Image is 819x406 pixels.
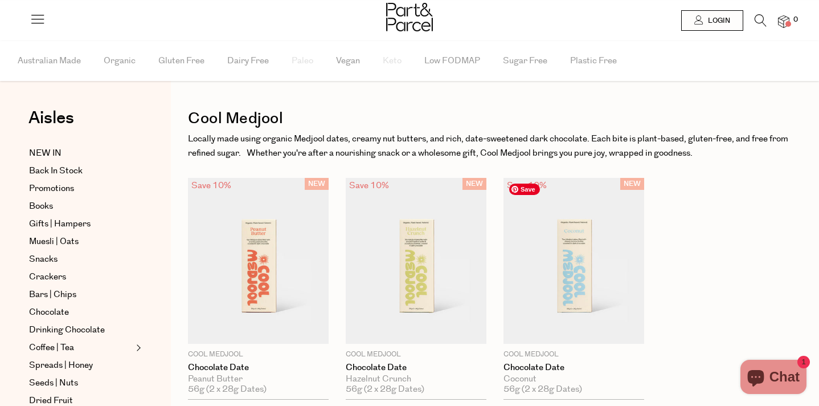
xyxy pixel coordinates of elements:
[346,374,486,384] div: Hazelnut Crunch
[424,41,480,81] span: Low FODMAP
[503,374,644,384] div: Coconut
[503,178,644,344] img: Chocolate Date
[570,41,617,81] span: Plastic Free
[29,253,58,266] span: Snacks
[158,41,204,81] span: Gluten Free
[29,270,66,284] span: Crackers
[29,200,133,213] a: Books
[503,384,582,395] span: 56g (2 x 28g Dates)
[503,178,550,193] div: Save 10%
[462,178,486,190] span: NEW
[188,384,267,395] span: 56g (2 x 28g Dates)
[29,182,74,196] span: Promotions
[188,350,329,360] p: Cool Medjool
[305,178,329,190] span: NEW
[737,360,810,397] inbox-online-store-chat: Shopify online store chat
[29,235,133,249] a: Muesli | Oats
[29,288,133,302] a: Bars | Chips
[29,376,133,390] a: Seeds | Nuts
[705,16,730,26] span: Login
[503,41,547,81] span: Sugar Free
[503,350,644,360] p: Cool Medjool
[29,253,133,266] a: Snacks
[29,164,83,178] span: Back In Stock
[29,341,133,355] a: Coffee | Tea
[29,217,133,231] a: Gifts | Hampers
[29,217,91,231] span: Gifts | Hampers
[29,147,62,160] span: NEW IN
[346,350,486,360] p: Cool Medjool
[133,341,141,355] button: Expand/Collapse Coffee | Tea
[346,178,486,344] img: Chocolate Date
[346,178,392,193] div: Save 10%
[620,178,644,190] span: NEW
[681,10,743,31] a: Login
[503,363,644,373] a: Chocolate Date
[29,359,93,372] span: Spreads | Honey
[29,341,74,355] span: Coffee | Tea
[386,3,433,31] img: Part&Parcel
[227,41,269,81] span: Dairy Free
[188,132,802,161] p: Locally made using organic Medjool dates, creamy nut butters, and rich, date-sweetened dark choco...
[104,41,136,81] span: Organic
[29,270,133,284] a: Crackers
[336,41,360,81] span: Vegan
[29,182,133,196] a: Promotions
[29,323,133,337] a: Drinking Chocolate
[292,41,313,81] span: Paleo
[29,306,69,319] span: Chocolate
[18,41,81,81] span: Australian Made
[29,288,76,302] span: Bars | Chips
[29,164,133,178] a: Back In Stock
[346,363,486,373] a: Chocolate Date
[29,200,53,213] span: Books
[188,178,235,193] div: Save 10%
[29,359,133,372] a: Spreads | Honey
[383,41,402,81] span: Keto
[29,323,105,337] span: Drinking Chocolate
[188,105,802,132] h1: Cool Medjool
[28,105,74,131] span: Aisles
[778,15,789,27] a: 0
[188,178,329,344] img: Chocolate Date
[509,184,540,195] span: Save
[28,109,74,138] a: Aisles
[29,235,79,249] span: Muesli | Oats
[29,306,133,319] a: Chocolate
[188,374,329,384] div: Peanut Butter
[29,147,133,160] a: NEW IN
[346,384,424,395] span: 56g (2 x 28g Dates)
[29,376,78,390] span: Seeds | Nuts
[791,15,801,25] span: 0
[188,363,329,373] a: Chocolate Date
